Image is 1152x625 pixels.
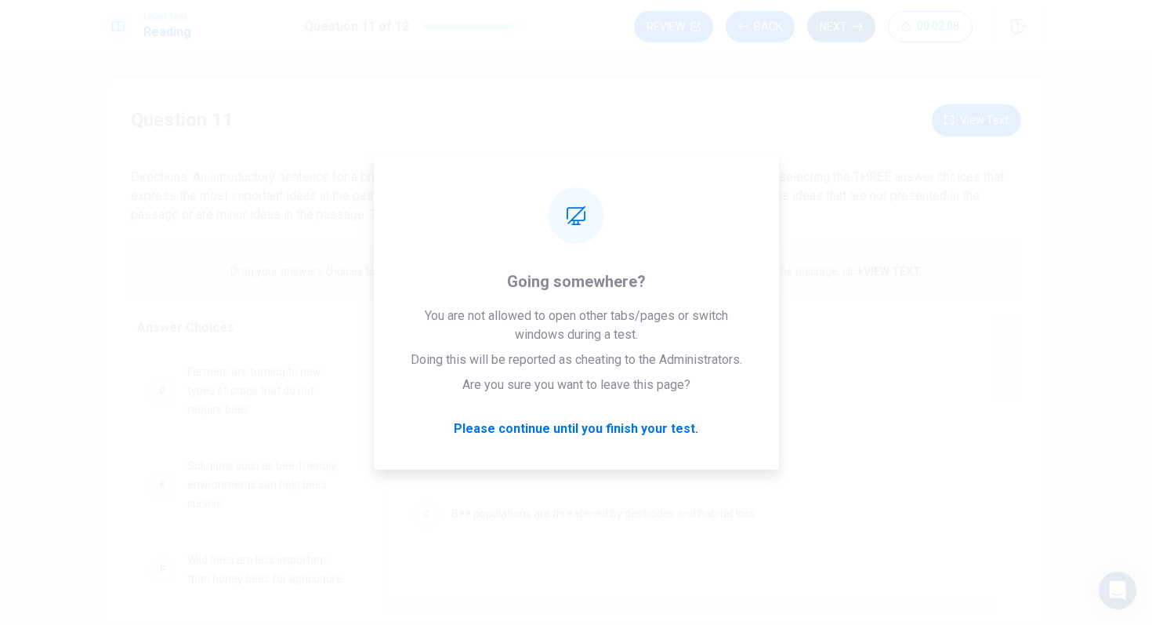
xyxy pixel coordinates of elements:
[634,11,713,42] button: Review
[137,350,363,431] div: DFarmers are turning to new types of crops that do not require bees.
[131,169,1004,222] span: Directions: An introductory sentence for a brief summary of the passage is provided below. Comple...
[137,538,363,601] div: FWild bees are less important than honey bees for agriculture.
[143,23,191,42] h1: Reading
[451,441,668,460] span: Honey bees live in highly organized colonies.
[137,320,234,335] span: Answer Choices
[726,11,795,42] button: Back
[401,489,996,539] div: CBee populations are threatened by pesticides and habitat loss.
[367,207,555,222] strong: This question is worth 2 points.
[401,336,686,347] span: Select the 3 answer choices that best summarize the passage.
[131,107,234,133] h4: Question 11
[137,444,363,525] div: ESolutions such as bee-friendly environments can help bees survive.
[401,426,996,476] div: BHoney bees live in highly organized colonies.
[888,11,973,42] button: 00:02:08
[414,501,439,526] div: C
[187,362,350,419] span: Farmers are turning to new types of crops that do not require bees.
[1099,572,1136,609] div: Open Intercom Messenger
[187,456,350,513] span: Solutions such as bee-friendly environments can help bees survive.
[150,557,175,582] div: F
[414,376,439,401] div: A
[187,551,350,588] span: Wild bees are less important than honey bees for agriculture.
[917,20,959,33] span: 00:02:08
[932,104,1021,136] button: View Text
[304,17,409,36] h1: Question 11 of 12
[451,504,758,523] span: Bee populations are threatened by pesticides and habitat loss.
[150,472,175,497] div: E
[143,12,191,23] span: Level Test
[230,265,922,278] p: Drag your answers choices to the spaces where they belong. To remove an answer choice, click on i...
[414,438,439,463] div: B
[864,265,922,278] strong: VIEW TEXT.
[150,378,175,403] div: D
[401,363,996,413] div: AHoney bees are crucial for pollination and crop production.
[451,379,737,398] span: Honey bees are crucial for pollination and crop production.
[807,11,875,42] button: Next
